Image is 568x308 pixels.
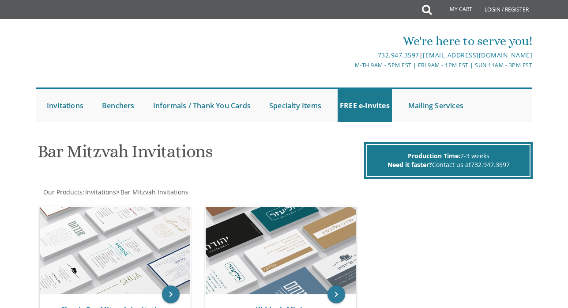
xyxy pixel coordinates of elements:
[202,50,532,61] div: |
[206,207,356,295] img: Kiddush Minis
[267,89,323,122] a: Specialty Items
[338,89,392,122] a: FREE e-Invites
[36,188,284,197] div: :
[84,188,116,196] a: Invitations
[378,51,419,59] a: 732.947.3597
[120,188,188,196] a: Bar Mitzvah Invitations
[202,61,532,70] div: M-Th 9am - 5pm EST | Fri 9am - 1pm EST | Sun 11am - 3pm EST
[100,89,137,122] a: Benchers
[120,188,188,196] span: Bar Mitzvah Invitations
[471,160,510,169] a: 732.947.3597
[327,285,345,303] a: keyboard_arrow_right
[366,144,531,177] div: 2-3 weeks Contact us at
[85,188,116,196] span: Invitations
[162,285,180,303] a: keyboard_arrow_right
[423,51,532,59] a: [EMAIL_ADDRESS][DOMAIN_NAME]
[45,89,86,122] a: Invitations
[431,1,478,19] a: My Cart
[387,160,432,169] span: Need it faster?
[151,89,253,122] a: Informals / Thank You Cards
[38,142,362,168] h1: Bar Mitzvah Invitations
[40,207,190,295] img: Classic Bar Mitzvah Invitations
[408,152,460,160] span: Production Time:
[406,89,466,122] a: Mailing Services
[116,188,188,196] span: >
[202,32,532,50] div: We're here to serve you!
[42,188,83,196] a: Our Products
